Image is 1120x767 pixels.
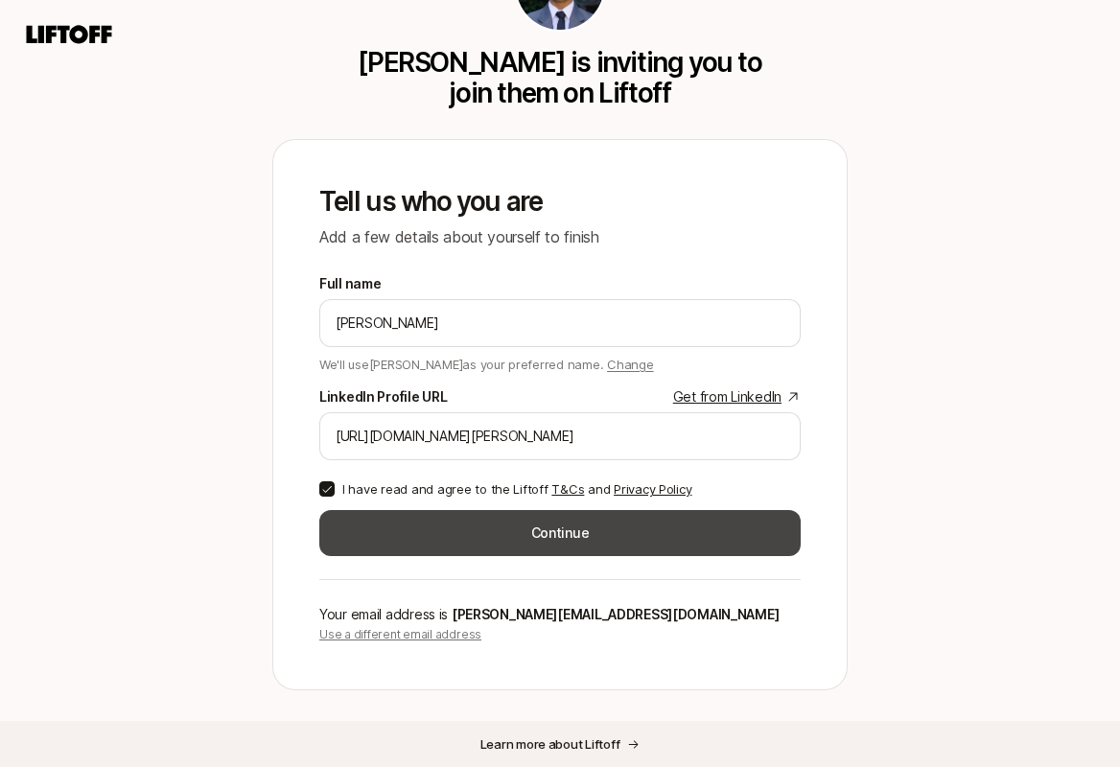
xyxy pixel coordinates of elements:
button: I have read and agree to the Liftoff T&Cs and Privacy Policy [319,481,335,497]
div: LinkedIn Profile URL [319,385,447,408]
p: Your email address is [319,603,801,626]
label: Full name [319,272,381,295]
p: Use a different email address [319,626,801,643]
input: e.g. Melanie Perkins [336,312,784,335]
a: Get from LinkedIn [673,385,801,408]
span: [PERSON_NAME][EMAIL_ADDRESS][DOMAIN_NAME] [452,606,780,622]
a: Privacy Policy [614,481,691,497]
p: I have read and agree to the Liftoff and [342,479,691,499]
p: We'll use [PERSON_NAME] as your preferred name. [319,351,654,374]
p: Tell us who you are [319,186,801,217]
a: T&Cs [551,481,584,497]
input: e.g. https://www.linkedin.com/in/melanie-perkins [336,425,784,448]
span: Change [607,357,653,372]
p: [PERSON_NAME] is inviting you to join them on Liftoff [352,47,768,108]
button: Learn more about Liftoff [465,727,656,761]
button: Continue [319,510,801,556]
p: Add a few details about yourself to finish [319,224,801,249]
